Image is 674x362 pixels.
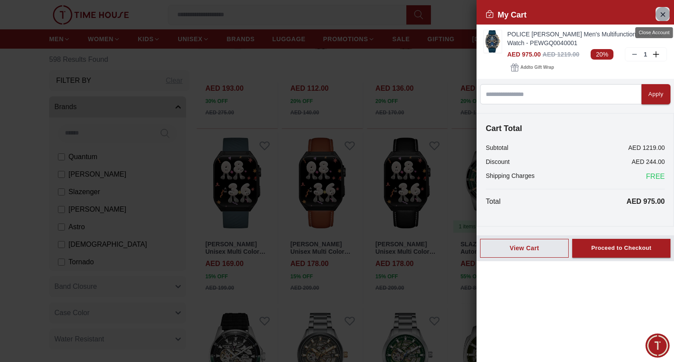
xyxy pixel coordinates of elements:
[542,51,579,58] span: AED 1219.00
[486,143,508,152] p: Subtotal
[486,196,501,207] p: Total
[87,220,172,250] div: Conversation
[646,171,665,182] span: FREE
[11,130,165,148] div: Find your dream watch—experts ready to assist!
[480,239,569,258] button: View Cart
[41,171,149,182] span: Chat with us now
[645,334,670,358] div: Chat Widget
[486,122,665,135] h4: Cart Total
[486,157,509,166] p: Discount
[642,50,649,59] p: 1
[3,220,85,250] div: Home
[507,30,667,47] a: POLICE [PERSON_NAME] Men's Multifunction Blue Dial Watch - PEWGQ0040001
[591,49,613,60] span: 20%
[109,240,150,247] span: Conversation
[632,157,665,166] p: AED 244.00
[642,84,670,104] button: Apply
[484,30,502,53] img: ...
[649,89,663,99] div: Apply
[628,143,665,152] p: AED 1219.00
[11,92,165,125] div: Timehousecompany
[627,196,665,207] p: AED 975.00
[572,239,670,258] button: Proceed to Checkout
[520,63,554,72] span: Add to Gift Wrap
[12,11,29,29] img: Company logo
[11,159,165,194] div: Chat with us now
[488,244,561,252] div: View Cart
[507,61,557,74] button: Addto Gift Wrap
[486,171,534,182] p: Shipping Charges
[507,51,541,58] span: AED 975.00
[591,243,651,253] div: Proceed to Checkout
[485,9,527,21] h2: My Cart
[635,27,673,38] div: Close Account
[656,7,670,21] button: Close Account
[35,240,53,247] span: Home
